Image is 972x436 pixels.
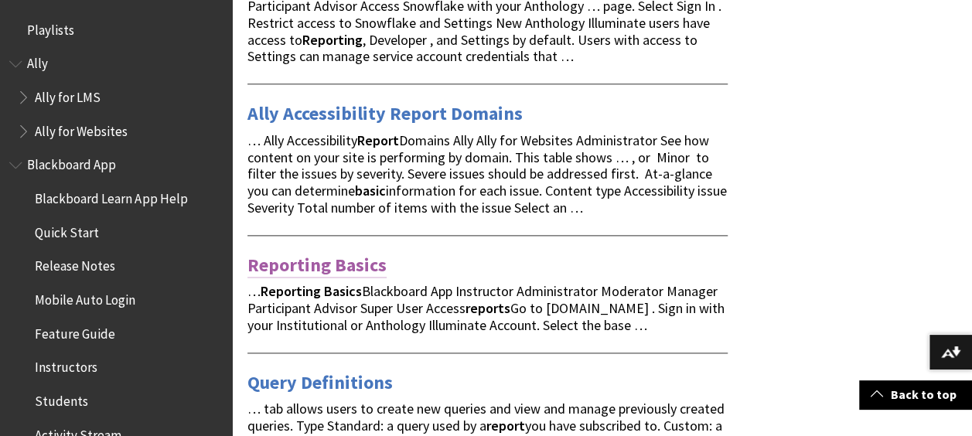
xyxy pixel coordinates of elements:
[35,118,128,139] span: Ally for Websites
[9,17,223,43] nav: Book outline for Playlists
[357,131,399,149] strong: Report
[247,101,523,126] a: Ally Accessibility Report Domains
[247,282,725,334] span: … Blackboard App Instructor Administrator Moderator Manager Participant Advisor Super User Access...
[247,370,393,395] a: Query Definitions
[261,282,321,300] strong: Reporting
[35,84,101,105] span: Ally for LMS
[247,253,387,278] a: Reporting Basics
[27,17,74,38] span: Playlists
[35,355,97,376] span: Instructors
[355,182,386,199] strong: basic
[324,282,362,300] strong: Basics
[302,31,363,49] strong: Reporting
[35,388,88,409] span: Students
[859,380,972,409] a: Back to top
[35,220,99,240] span: Quick Start
[486,417,525,434] strong: report
[247,131,727,216] span: … Ally Accessibility Domains Ally Ally for Websites Administrator See how content on your site is...
[9,51,223,145] nav: Book outline for Anthology Ally Help
[466,299,510,317] strong: reports
[35,254,115,274] span: Release Notes
[35,287,135,308] span: Mobile Auto Login
[27,152,116,173] span: Blackboard App
[35,321,115,342] span: Feature Guide
[35,186,187,206] span: Blackboard Learn App Help
[27,51,48,72] span: Ally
